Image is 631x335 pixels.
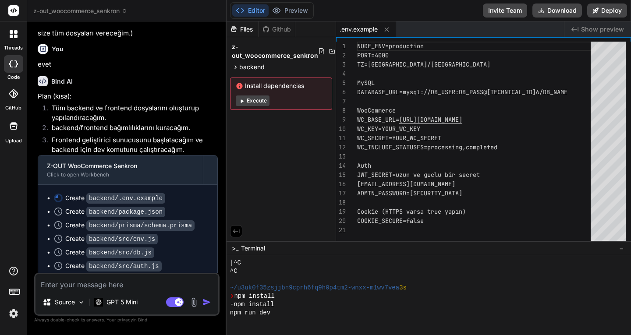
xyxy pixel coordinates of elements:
span: z-out_woocommerce_senkron [33,7,128,15]
span: privacy [117,317,133,322]
code: backend/.env.example [86,193,165,204]
p: Always double-check its answers. Your in Bind [34,316,220,324]
div: Create [65,207,165,216]
span: Install dependencies [236,81,326,90]
h6: Bind AI [51,77,73,86]
span: WC_INCLUDE_STATUSES=processing,completed [357,143,497,151]
li: Tüm backend ve frontend dosyalarını oluşturup yapılandıracağım. [45,103,218,123]
li: backend/frontend bağımlılıklarını kuracağım. [45,123,218,135]
div: Create [65,234,158,243]
img: settings [6,306,21,321]
span: z-out_woocommerce_senkron [232,42,318,60]
label: GitHub [5,104,21,112]
span: >_ [232,244,238,253]
span: Show preview [581,25,624,34]
button: Deploy [587,4,627,18]
div: 8 [336,106,346,115]
code: backend/src/env.js [86,234,158,244]
span: ADMIN_PASSWORD=[SECURITY_DATA] [357,189,462,197]
p: GPT 5 Mini [106,298,138,307]
button: − [617,241,626,255]
li: Frontend geliştirici sunucusunu başlatacağım ve backend için dev komutunu çalıştıracağım. [45,135,218,155]
div: 15 [336,170,346,180]
img: GPT 5 Mini [94,298,103,306]
div: 16 [336,180,346,189]
span: .env.example [340,25,378,34]
button: Download [532,4,582,18]
img: Pick Models [78,299,85,306]
div: Files [227,25,259,34]
span: npm run dev [230,309,270,317]
span: -npm install [230,300,274,309]
label: code [7,74,20,81]
div: 6 [336,88,346,97]
div: 5 [336,78,346,88]
button: Execute [236,95,269,106]
span: − [619,244,624,253]
div: 4 [336,69,346,78]
span: COOKIE_SECURE=false [357,217,424,225]
span: TZ=[GEOGRAPHIC_DATA]/[GEOGRAPHIC_DATA] [357,60,490,68]
div: Create [65,261,162,271]
code: backend/src/auth.js [86,261,162,272]
div: Create [65,248,154,257]
div: 21 [336,226,346,235]
label: Upload [5,137,22,145]
h6: You [52,45,64,53]
div: 9 [336,115,346,124]
div: 13 [336,152,346,161]
span: NODE_ENV=production [357,42,424,50]
label: threads [4,44,23,52]
span: npm install [234,292,274,300]
span: ^C [230,267,238,275]
span: ~/u3uk0f35zsjjbn9cprh6fq9h0p4tm2-wnxx-m1wv7vea [230,284,399,292]
div: 1 [336,42,346,51]
span: Cookie (HTTPS varsa true yapın) [357,208,466,215]
div: Github [259,25,295,34]
button: Preview [269,4,312,17]
span: [URL][DOMAIN_NAME] [399,116,462,123]
div: 19 [336,207,346,216]
div: 10 [336,124,346,134]
span: Terminal [241,244,265,253]
span: WC_SECRET=YOUR_WC_SECRET [357,134,441,142]
img: icon [202,298,211,307]
span: JWT_SECRET=uzun-ve-guclu-bir-secret [357,171,480,179]
div: 7 [336,97,346,106]
div: 12 [336,143,346,152]
span: DATABASE_URL=mysql://DB_USER:DB_PASS@[TECHNICAL_ID] [357,88,536,96]
div: Create [65,194,165,203]
code: backend/src/db.js [86,247,154,258]
span: WooCommerce [357,106,396,114]
span: MySQL [357,79,375,87]
div: 20 [336,216,346,226]
button: Z-OUT WooCommerce SenkronClick to open Workbench [38,155,203,184]
div: Create [65,221,195,230]
span: WC_BASE_URL= [357,116,399,123]
div: 2 [336,51,346,60]
div: 18 [336,198,346,207]
span: |^C [230,259,241,267]
div: 3 [336,60,346,69]
span: 3s [399,284,407,292]
span: backend [239,63,265,71]
span: 6/DB_NAME [536,88,567,96]
span: PORT=4000 [357,51,389,59]
button: Editor [232,4,269,17]
img: attachment [189,297,199,307]
div: 11 [336,134,346,143]
span: WC_KEY=YOUR_WC_KEY [357,125,420,133]
code: backend/package.json [86,207,165,217]
span: [EMAIL_ADDRESS][DOMAIN_NAME] [357,180,455,188]
div: Click to open Workbench [47,171,194,178]
p: evet [38,60,218,70]
div: 17 [336,189,346,198]
code: backend/prisma/schema.prisma [86,220,195,231]
div: Z-OUT WooCommerce Senkron [47,162,194,170]
span: ❯ [230,292,234,300]
p: Source [55,298,75,307]
button: Invite Team [483,4,527,18]
p: Plan (kısa): [38,92,218,102]
span: Auth [357,162,371,169]
div: 14 [336,161,346,170]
